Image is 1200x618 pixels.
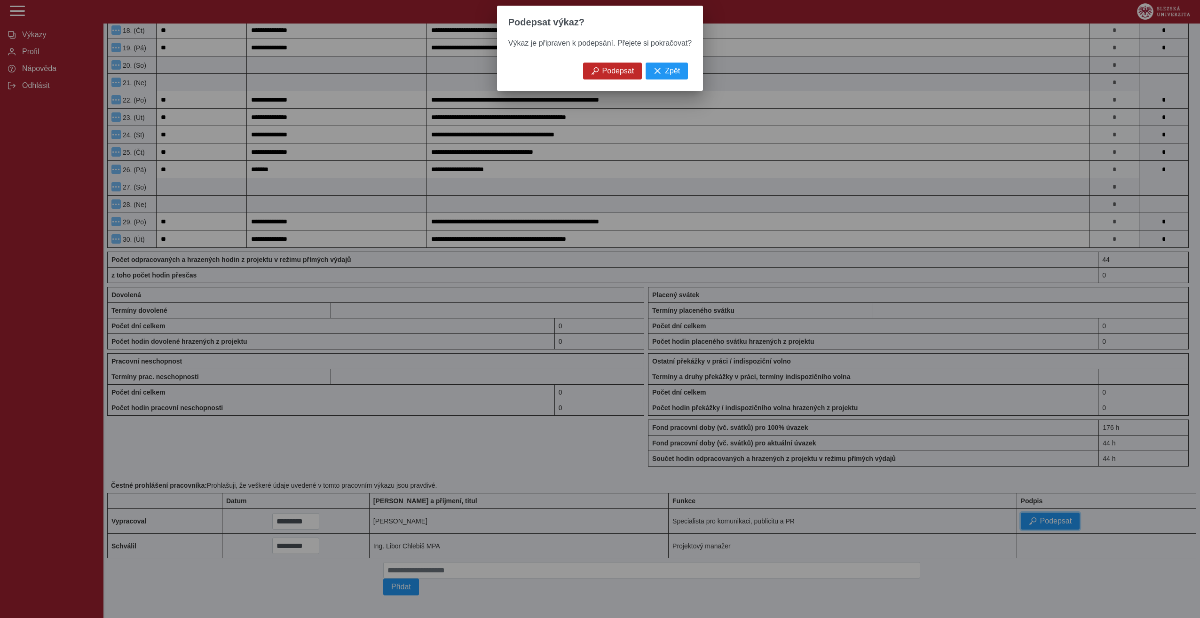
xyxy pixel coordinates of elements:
[508,39,692,47] span: Výkaz je připraven k podepsání. Přejete si pokračovat?
[583,63,642,79] button: Podepsat
[665,67,680,75] span: Zpět
[646,63,688,79] button: Zpět
[602,67,634,75] span: Podepsat
[508,17,584,28] span: Podepsat výkaz?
